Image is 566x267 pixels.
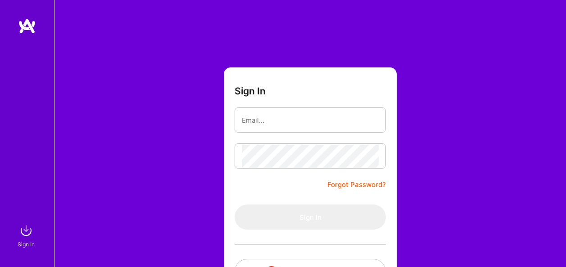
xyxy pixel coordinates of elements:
[235,85,266,97] h3: Sign In
[18,18,36,34] img: logo
[18,240,35,249] div: Sign In
[19,222,35,249] a: sign inSign In
[17,222,35,240] img: sign in
[327,179,386,190] a: Forgot Password?
[235,205,386,230] button: Sign In
[242,109,379,132] input: Email...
